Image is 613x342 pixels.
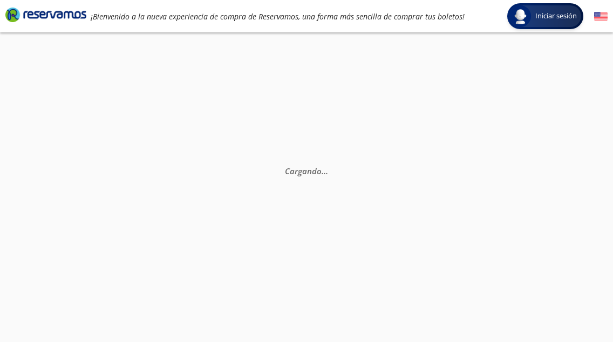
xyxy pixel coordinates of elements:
i: Brand Logo [5,6,86,23]
span: . [322,166,324,176]
em: Cargando [285,166,328,176]
em: ¡Bienvenido a la nueva experiencia de compra de Reservamos, una forma más sencilla de comprar tus... [91,11,465,22]
button: English [594,10,608,23]
span: Iniciar sesión [531,11,581,22]
a: Brand Logo [5,6,86,26]
span: . [324,166,326,176]
span: . [326,166,328,176]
